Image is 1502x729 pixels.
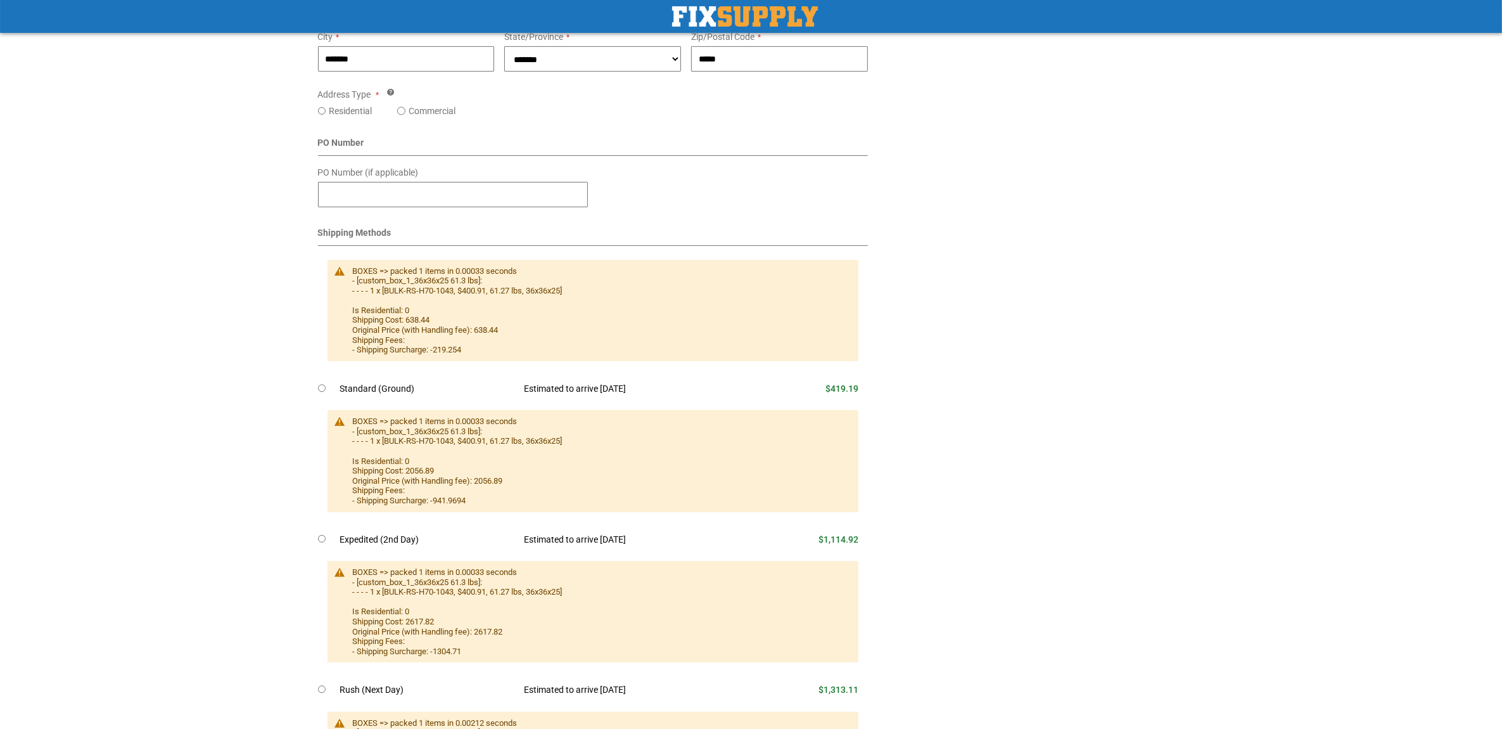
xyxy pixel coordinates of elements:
[409,105,455,117] label: Commercial
[514,676,753,704] td: Estimated to arrive [DATE]
[353,567,846,656] div: BOXES => packed 1 items in 0.00033 seconds - [custom_box_1_36x36x25 61.3 lbs]: - - - - 1 x [BULK-...
[318,32,333,42] span: City
[514,526,753,553] td: Estimated to arrive [DATE]
[318,226,869,246] div: Shipping Methods
[353,416,846,505] div: BOXES => packed 1 items in 0.00033 seconds - [custom_box_1_36x36x25 61.3 lbs]: - - - - 1 x [BULK-...
[318,136,869,156] div: PO Number
[353,266,846,355] div: BOXES => packed 1 items in 0.00033 seconds - [custom_box_1_36x36x25 61.3 lbs]: - - - - 1 x [BULK-...
[318,167,419,177] span: PO Number (if applicable)
[691,32,754,42] span: Zip/Postal Code
[818,534,858,545] span: $1,114.92
[514,375,753,403] td: Estimated to arrive [DATE]
[818,685,858,695] span: $1,313.11
[318,89,371,100] span: Address Type
[329,105,372,117] label: Residential
[340,375,514,403] td: Standard (Ground)
[340,676,514,704] td: Rush (Next Day)
[672,6,818,27] a: store logo
[825,384,858,394] span: $419.19
[504,32,563,42] span: State/Province
[672,6,818,27] img: Fix Industrial Supply
[340,526,514,553] td: Expedited (2nd Day)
